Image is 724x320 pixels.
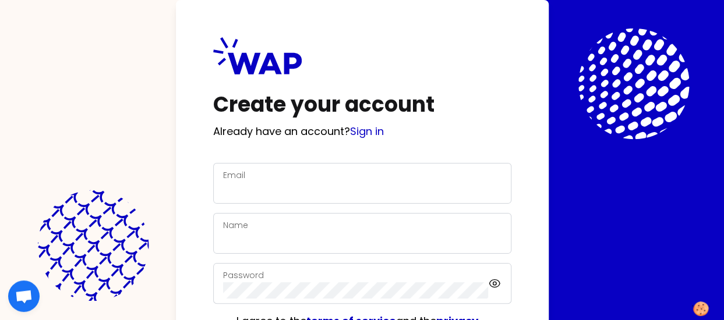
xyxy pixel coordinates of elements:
[8,280,40,312] div: Ouvrir le chat
[223,219,248,231] label: Name
[223,169,245,181] label: Email
[213,93,511,116] h1: Create your account
[350,124,384,138] a: Sign in
[223,269,264,281] label: Password
[213,123,511,140] p: Already have an account?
